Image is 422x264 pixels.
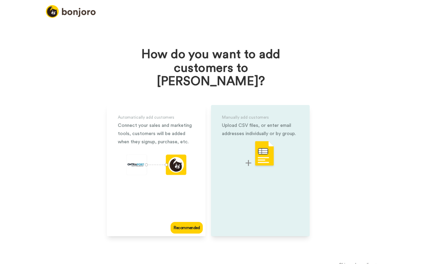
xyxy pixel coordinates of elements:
div: Automatically add customers [118,113,195,121]
div: Connect your sales and marketing tools, customers will be added when they signup, purchase, etc. [118,121,195,146]
div: Recommended [171,222,203,234]
img: csv-upload.svg [246,141,275,168]
div: animation [126,155,186,177]
div: Upload CSV files, or enter email addresses individually or by group. [222,121,299,138]
div: Manually add customers [222,113,299,121]
img: logo_full.png [46,5,96,18]
h1: How do you want to add customers to [PERSON_NAME]? [134,48,288,89]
